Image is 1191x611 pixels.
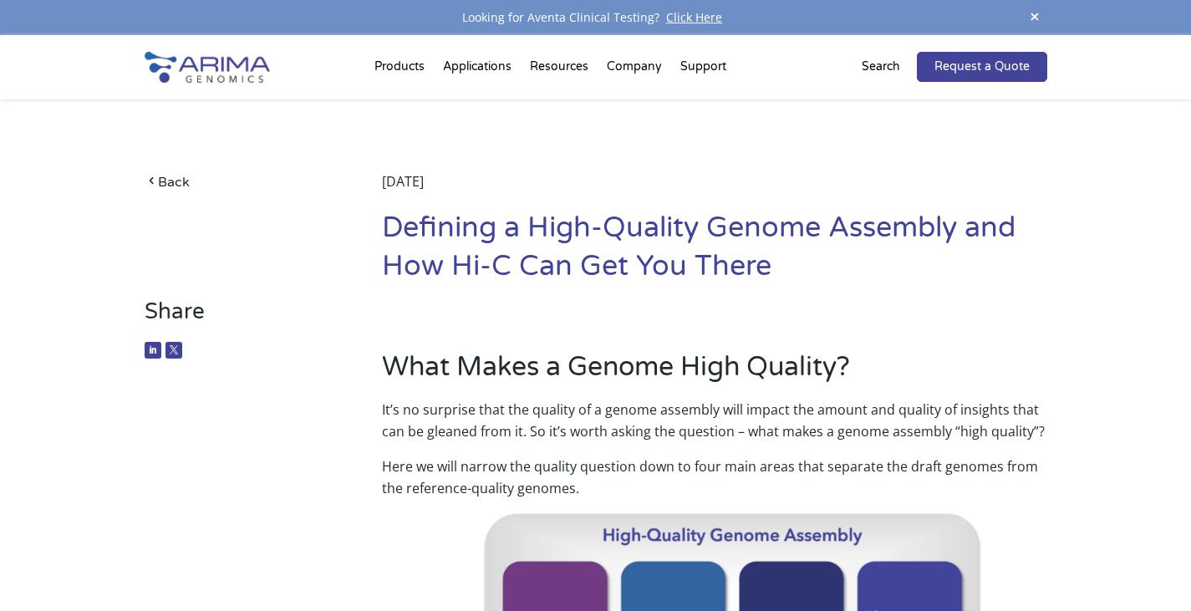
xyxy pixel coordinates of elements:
a: Back [145,171,333,193]
div: Looking for Aventa Clinical Testing? [145,7,1047,28]
h3: Share [145,298,333,338]
h1: Defining a High-Quality Genome Assembly and How Hi-C Can Get You There [382,209,1046,298]
div: [DATE] [382,171,1046,209]
p: Search [862,56,900,78]
img: Arima-Genomics-logo [145,52,270,83]
a: Request a Quote [917,52,1047,82]
p: It’s no surprise that the quality of a genome assembly will impact the amount and quality of insi... [382,399,1046,456]
h2: What Makes a Genome High Quality? [382,349,1046,399]
a: Click Here [659,9,729,25]
p: Here we will narrow the quality question down to four main areas that separate the draft genomes ... [382,456,1046,512]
